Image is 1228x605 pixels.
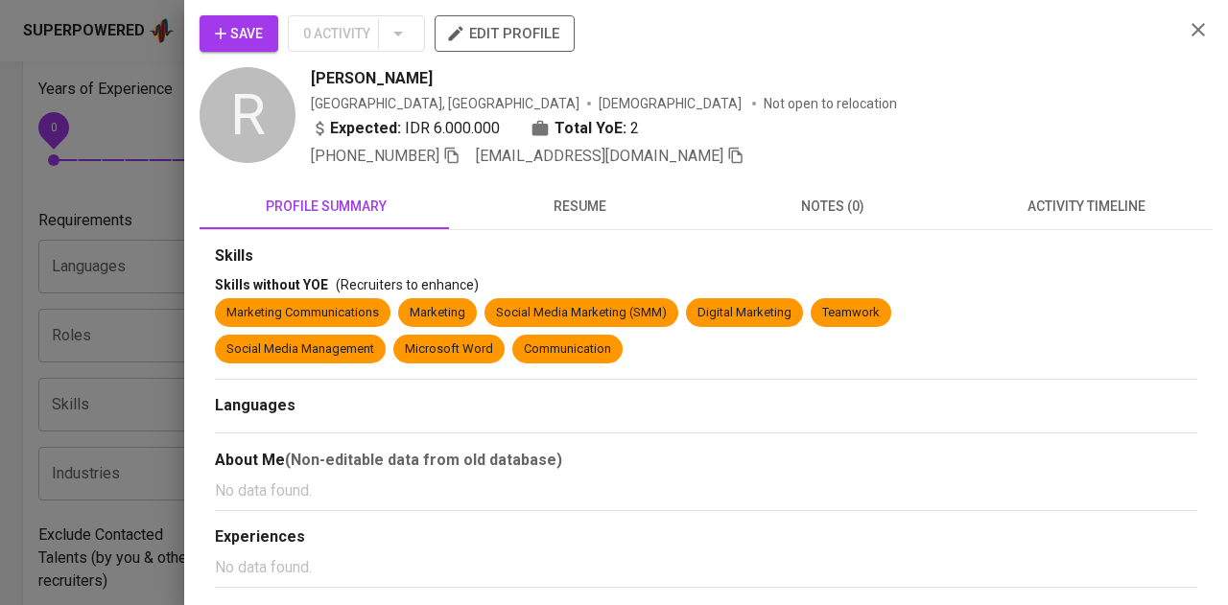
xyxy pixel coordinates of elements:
button: edit profile [435,15,575,52]
div: [GEOGRAPHIC_DATA], [GEOGRAPHIC_DATA] [311,94,579,113]
span: activity timeline [971,195,1201,219]
div: Communication [524,340,611,359]
span: resume [464,195,695,219]
div: About Me [215,449,1197,472]
b: Total YoE: [555,117,626,140]
div: Digital Marketing [697,304,791,322]
div: Social Media Management [226,340,374,359]
p: No data found. [215,479,1197,502]
span: Save [215,22,263,46]
div: Skills [215,245,1197,268]
a: edit profile [435,25,575,40]
div: Experiences [215,526,1197,548]
p: Not open to relocation [764,94,897,113]
div: Social Media Marketing (SMM) [496,304,667,322]
div: Teamwork [822,304,880,322]
div: Languages [215,395,1197,417]
span: [EMAIL_ADDRESS][DOMAIN_NAME] [476,147,723,165]
span: edit profile [450,21,559,46]
span: profile summary [211,195,441,219]
span: (Recruiters to enhance) [336,277,479,292]
span: [PHONE_NUMBER] [311,147,439,165]
div: Marketing [410,304,465,322]
span: Skills without YOE [215,277,328,292]
b: Expected: [330,117,401,140]
span: [PERSON_NAME] [311,67,433,90]
p: No data found. [215,556,1197,579]
div: Marketing Communications [226,304,379,322]
div: R [200,67,295,163]
span: notes (0) [718,195,948,219]
span: [DEMOGRAPHIC_DATA] [599,94,744,113]
div: Microsoft Word [405,340,493,359]
button: Save [200,15,278,52]
div: IDR 6.000.000 [311,117,500,140]
b: (Non-editable data from old database) [285,451,562,469]
span: 2 [630,117,639,140]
